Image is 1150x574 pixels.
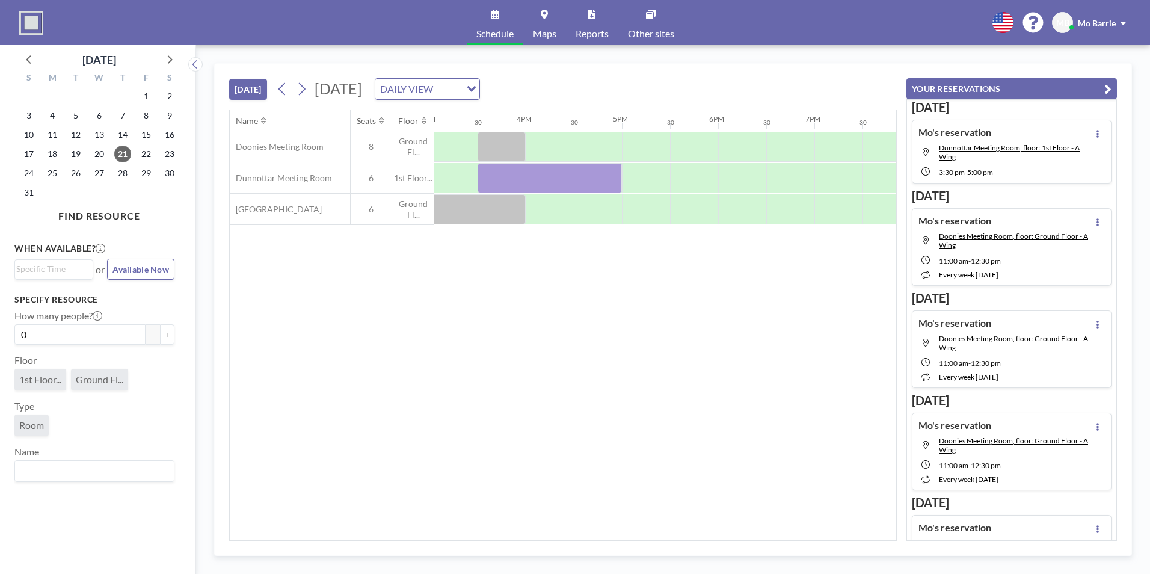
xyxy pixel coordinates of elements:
span: Thursday, August 28, 2025 [114,165,131,182]
span: or [96,264,105,276]
div: Floor [398,116,419,126]
span: 12:30 PM [971,359,1001,368]
span: [DATE] [315,79,362,97]
span: Doonies Meeting Room, floor: Ground Floor - A Wing [939,232,1088,250]
div: S [158,71,181,87]
span: Thursday, August 7, 2025 [114,107,131,124]
span: 12:30 PM [971,256,1001,265]
span: Wednesday, August 13, 2025 [91,126,108,143]
span: Reports [576,29,609,39]
div: 30 [667,119,674,126]
button: - [146,324,160,345]
div: T [111,71,134,87]
div: Search for option [15,260,93,278]
span: Ground Fl... [76,374,123,386]
span: Wednesday, August 27, 2025 [91,165,108,182]
div: M [41,71,64,87]
span: Available Now [112,264,169,274]
span: Wednesday, August 20, 2025 [91,146,108,162]
button: [DATE] [229,79,267,100]
span: Sunday, August 10, 2025 [20,126,37,143]
span: Sunday, August 3, 2025 [20,107,37,124]
span: 12:30 PM [971,461,1001,470]
span: Sunday, August 24, 2025 [20,165,37,182]
span: Friday, August 22, 2025 [138,146,155,162]
div: F [134,71,158,87]
span: 1st Floor... [392,173,434,184]
span: MB [1056,17,1069,28]
h3: Specify resource [14,294,174,305]
span: every week [DATE] [939,475,998,484]
span: 5:00 PM [967,168,993,177]
span: Room [19,419,44,431]
span: Saturday, August 30, 2025 [161,165,178,182]
span: - [968,256,971,265]
button: Available Now [107,259,174,280]
span: Thursday, August 21, 2025 [114,146,131,162]
span: every week [DATE] [939,372,998,381]
span: Doonies Meeting Room [230,141,324,152]
span: Tuesday, August 5, 2025 [67,107,84,124]
span: Ground Fl... [392,199,434,220]
span: 1st Floor... [19,374,61,386]
h3: [DATE] [912,495,1112,510]
h4: Mo's reservation [918,317,991,329]
span: Tuesday, August 12, 2025 [67,126,84,143]
span: Friday, August 8, 2025 [138,107,155,124]
div: W [88,71,111,87]
label: Name [14,446,39,458]
span: DAILY VIEW [378,81,435,97]
span: Saturday, August 23, 2025 [161,146,178,162]
span: Monday, August 25, 2025 [44,165,61,182]
h3: [DATE] [912,393,1112,408]
div: S [17,71,41,87]
button: + [160,324,174,345]
span: Saturday, August 9, 2025 [161,107,178,124]
span: Doonies Meeting Room, floor: Ground Floor - A Wing [939,436,1088,454]
div: Search for option [15,461,174,481]
h4: Mo's reservation [918,419,991,431]
h3: [DATE] [912,188,1112,203]
span: - [968,359,971,368]
span: Ground Fl... [392,136,434,157]
div: 30 [859,119,867,126]
span: Schedule [476,29,514,39]
input: Search for option [16,262,86,276]
span: Friday, August 1, 2025 [138,88,155,105]
span: 11:00 AM [939,256,968,265]
span: - [965,168,967,177]
input: Search for option [437,81,460,97]
h4: Mo's reservation [918,522,991,534]
h4: FIND RESOURCE [14,205,184,222]
span: Mo Barrie [1078,18,1116,28]
span: Saturday, August 16, 2025 [161,126,178,143]
span: Tuesday, August 19, 2025 [67,146,84,162]
div: Search for option [375,79,479,99]
label: Floor [14,354,37,366]
span: 6 [351,204,392,215]
div: 4PM [517,114,532,123]
span: Other sites [628,29,674,39]
span: Dunnottar Meeting Room, floor: 1st Floor - A Wing [939,143,1080,161]
label: Type [14,400,34,412]
span: Sunday, August 17, 2025 [20,146,37,162]
span: Sunday, August 31, 2025 [20,184,37,201]
span: 3:30 PM [939,168,965,177]
img: organization-logo [19,11,43,35]
h3: [DATE] [912,291,1112,306]
span: 8 [351,141,392,152]
span: Friday, August 15, 2025 [138,126,155,143]
h3: [DATE] [912,100,1112,115]
h4: Mo's reservation [918,215,991,227]
label: How many people? [14,310,102,322]
span: Maps [533,29,556,39]
span: 6 [351,173,392,184]
div: 5PM [613,114,628,123]
span: Tuesday, August 26, 2025 [67,165,84,182]
span: 11:00 AM [939,359,968,368]
div: 7PM [805,114,820,123]
div: 30 [475,119,482,126]
span: Dunnottar Meeting Room [230,173,332,184]
span: 11:00 AM [939,461,968,470]
span: Monday, August 4, 2025 [44,107,61,124]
